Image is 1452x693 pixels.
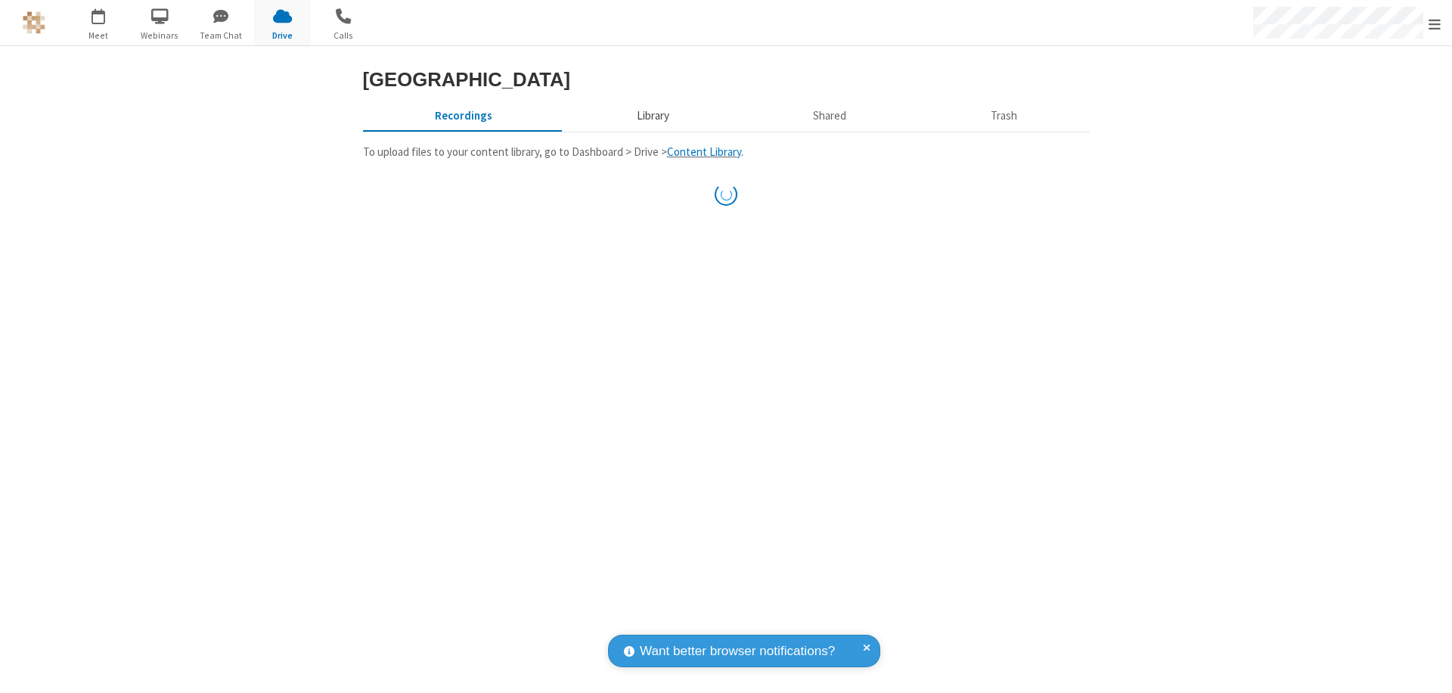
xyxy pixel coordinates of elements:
span: Calls [315,29,372,42]
button: Shared during meetings [741,101,919,130]
span: Want better browser notifications? [640,642,835,661]
span: Meet [70,29,127,42]
span: Team Chat [193,29,250,42]
span: Webinars [132,29,188,42]
button: Recorded meetings [363,101,565,130]
h3: [GEOGRAPHIC_DATA] [363,69,1090,90]
button: Content library [564,101,741,130]
p: To upload files to your content library, go to Dashboard > Drive > . [363,144,1090,161]
button: Trash [919,101,1090,130]
span: Drive [254,29,311,42]
img: QA Selenium DO NOT DELETE OR CHANGE [23,11,45,34]
a: Content Library [667,145,741,159]
iframe: Chat [1414,654,1441,682]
